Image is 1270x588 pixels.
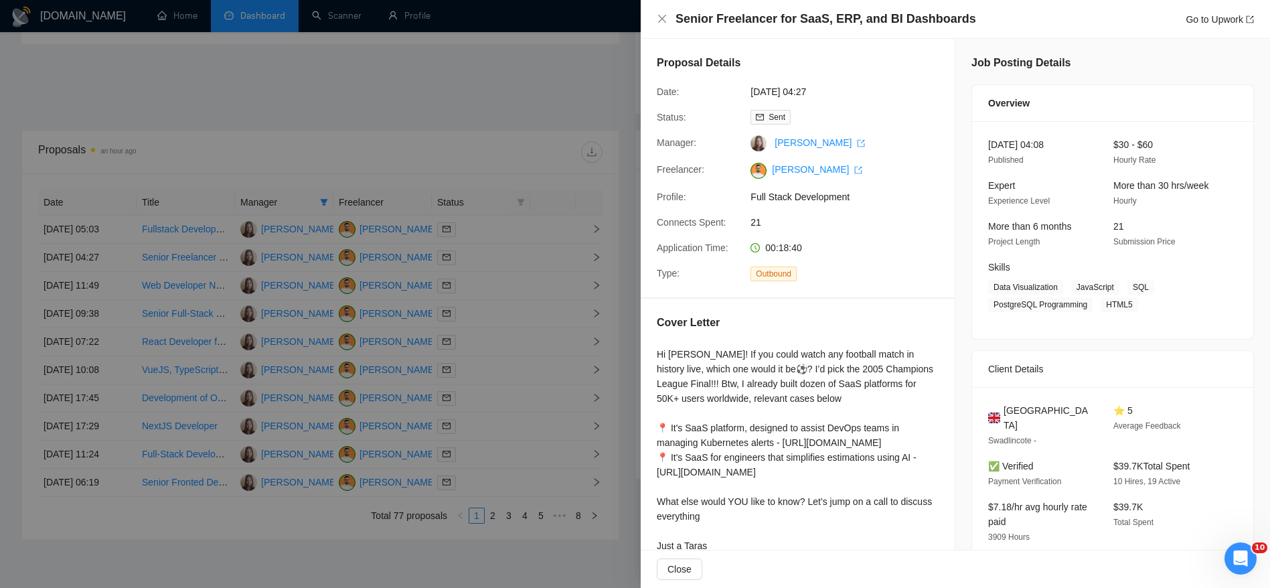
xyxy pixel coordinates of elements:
[657,268,680,279] span: Type:
[657,13,667,25] button: Close
[988,237,1040,246] span: Project Length
[750,163,767,179] img: c1NLmzrk-0pBZjOo1nLSJnOz0itNHKTdmMHAt8VIsLFzaWqqsJDJtcFyV3OYvrqgu3
[1113,180,1208,191] span: More than 30 hrs/week
[1246,15,1254,23] span: export
[988,297,1093,312] span: PostgreSQL Programming
[1127,280,1154,295] span: SQL
[988,262,1010,273] span: Skills
[657,242,728,253] span: Application Time:
[769,113,785,122] span: Sent
[657,164,704,175] span: Freelancer:
[1224,542,1257,575] iframe: Intercom live chat
[765,242,802,253] span: 00:18:40
[1113,405,1133,416] span: ⭐ 5
[676,11,976,27] h4: Senior Freelancer for SaaS, ERP, and BI Dashboards
[775,137,865,148] a: [PERSON_NAME] export
[988,461,1034,471] span: ✅ Verified
[988,180,1015,191] span: Expert
[756,113,764,121] span: mail
[988,139,1044,150] span: [DATE] 04:08
[1252,542,1267,553] span: 10
[988,351,1237,387] div: Client Details
[1113,421,1181,431] span: Average Feedback
[988,532,1030,542] span: 3909 Hours
[1071,280,1119,295] span: JavaScript
[1113,477,1180,486] span: 10 Hires, 19 Active
[857,139,865,147] span: export
[1113,155,1156,165] span: Hourly Rate
[657,112,686,123] span: Status:
[1113,139,1153,150] span: $30 - $60
[657,217,726,228] span: Connects Spent:
[988,196,1050,206] span: Experience Level
[657,86,679,97] span: Date:
[1113,196,1137,206] span: Hourly
[657,137,696,148] span: Manager:
[1101,297,1137,312] span: HTML5
[657,13,667,24] span: close
[657,55,740,71] h5: Proposal Details
[988,502,1087,527] span: $7.18/hr avg hourly rate paid
[988,221,1072,232] span: More than 6 months
[1113,518,1154,527] span: Total Spent
[750,243,760,252] span: clock-circle
[971,55,1070,71] h5: Job Posting Details
[1113,221,1124,232] span: 21
[750,190,951,204] span: Full Stack Development
[988,280,1063,295] span: Data Visualization
[988,411,1000,425] img: 🇬🇧
[988,155,1024,165] span: Published
[988,477,1061,486] span: Payment Verification
[988,436,1036,445] span: Swadlincote -
[657,559,702,580] button: Close
[1113,461,1190,471] span: $39.7K Total Spent
[772,164,862,175] a: [PERSON_NAME] export
[750,267,797,281] span: Outbound
[1113,237,1176,246] span: Submission Price
[657,347,939,553] div: Hi [PERSON_NAME]! If you could watch any football match in history live, which one would it be⚽️?...
[988,96,1030,111] span: Overview
[854,166,862,174] span: export
[657,192,686,202] span: Profile:
[750,84,951,99] span: [DATE] 04:27
[1004,403,1092,433] span: [GEOGRAPHIC_DATA]
[667,562,692,577] span: Close
[1186,14,1254,25] a: Go to Upworkexport
[657,315,720,331] h5: Cover Letter
[1113,502,1143,512] span: $39.7K
[750,215,951,230] span: 21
